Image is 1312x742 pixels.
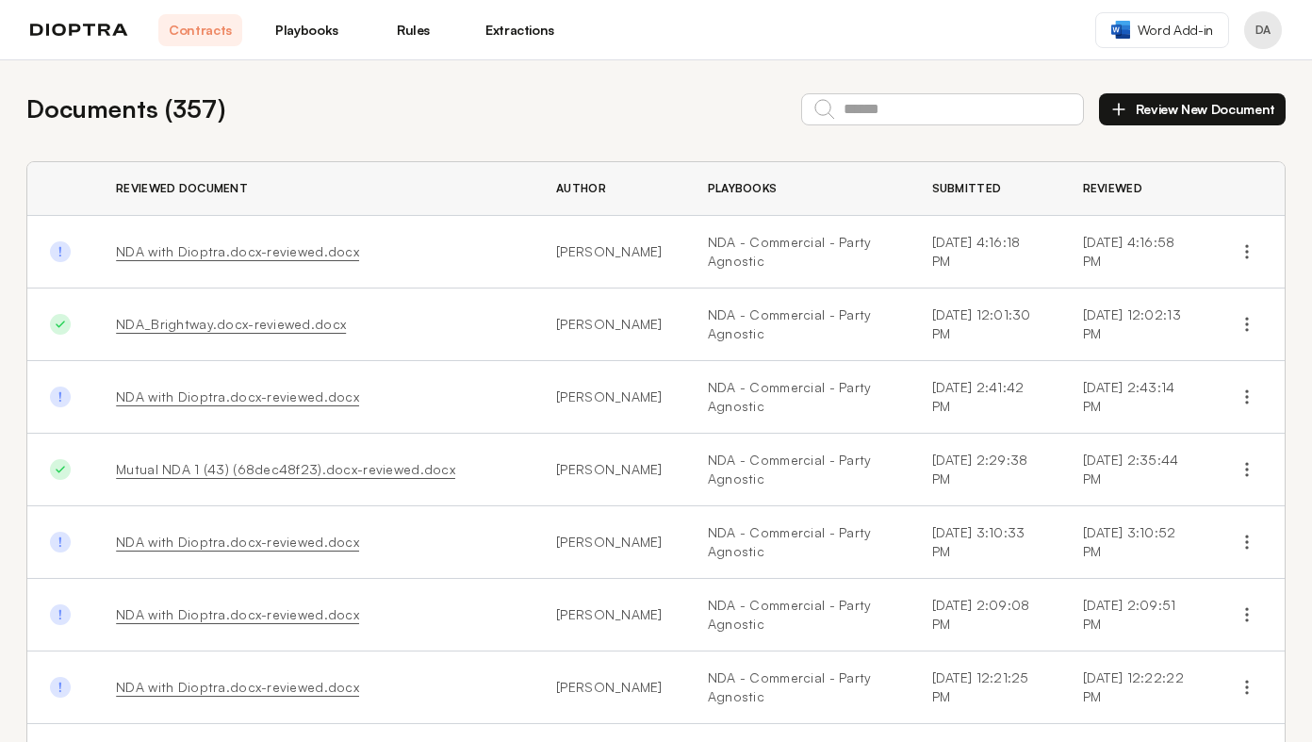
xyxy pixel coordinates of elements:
img: Done [50,604,71,625]
td: [DATE] 2:35:44 PM [1060,434,1209,506]
a: Playbooks [265,14,349,46]
td: [DATE] 3:10:52 PM [1060,506,1209,579]
td: [PERSON_NAME] [533,216,685,289]
td: [DATE] 2:41:42 PM [910,361,1060,434]
td: [DATE] 12:01:30 PM [910,289,1060,361]
a: NDA_Brightway.docx-reviewed.docx [116,316,346,332]
td: [DATE] 12:02:13 PM [1060,289,1209,361]
a: NDA with Dioptra.docx-reviewed.docx [116,606,359,622]
a: NDA with Dioptra.docx-reviewed.docx [116,679,359,695]
a: NDA - Commercial - Party Agnostic [708,233,887,271]
img: Done [50,677,71,698]
a: NDA with Dioptra.docx-reviewed.docx [116,388,359,404]
td: [PERSON_NAME] [533,651,685,724]
button: Review New Document [1099,93,1286,125]
h2: Documents ( 357 ) [26,91,225,127]
a: NDA with Dioptra.docx-reviewed.docx [116,534,359,550]
a: Contracts [158,14,242,46]
a: Word Add-in [1095,12,1229,48]
a: Extractions [478,14,562,46]
th: Author [533,162,685,216]
th: Playbooks [685,162,910,216]
a: NDA with Dioptra.docx-reviewed.docx [116,243,359,259]
td: [DATE] 12:21:25 PM [910,651,1060,724]
a: Mutual NDA 1 (43) (68dec48f23).docx-reviewed.docx [116,461,455,477]
td: [PERSON_NAME] [533,361,685,434]
button: Profile menu [1244,11,1282,49]
td: [DATE] 4:16:18 PM [910,216,1060,289]
img: Done [50,241,71,262]
span: Word Add-in [1138,21,1213,40]
td: [DATE] 2:43:14 PM [1060,361,1209,434]
img: Done [50,314,71,335]
a: Rules [371,14,455,46]
img: Done [50,459,71,480]
td: [DATE] 2:29:38 PM [910,434,1060,506]
td: [PERSON_NAME] [533,506,685,579]
a: NDA - Commercial - Party Agnostic [708,668,887,706]
td: [PERSON_NAME] [533,434,685,506]
th: Reviewed Document [93,162,533,216]
th: Submitted [910,162,1060,216]
td: [PERSON_NAME] [533,579,685,651]
a: NDA - Commercial - Party Agnostic [708,523,887,561]
a: NDA - Commercial - Party Agnostic [708,305,887,343]
td: [DATE] 3:10:33 PM [910,506,1060,579]
a: NDA - Commercial - Party Agnostic [708,378,887,416]
td: [DATE] 2:09:51 PM [1060,579,1209,651]
td: [DATE] 2:09:08 PM [910,579,1060,651]
img: logo [30,24,128,37]
th: Reviewed [1060,162,1209,216]
a: NDA - Commercial - Party Agnostic [708,596,887,634]
img: Done [50,532,71,552]
td: [PERSON_NAME] [533,289,685,361]
td: [DATE] 12:22:22 PM [1060,651,1209,724]
td: [DATE] 4:16:58 PM [1060,216,1209,289]
img: word [1111,21,1130,39]
a: NDA - Commercial - Party Agnostic [708,451,887,488]
img: Done [50,387,71,407]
